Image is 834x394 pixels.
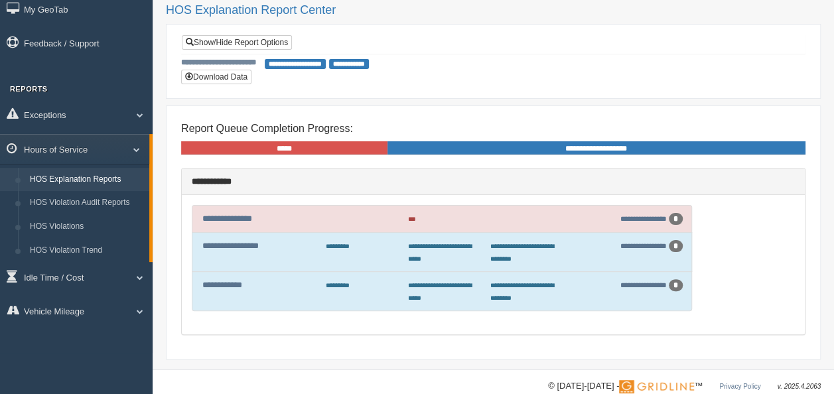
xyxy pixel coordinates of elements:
[24,239,149,263] a: HOS Violation Trend
[181,123,805,135] h4: Report Queue Completion Progress:
[182,35,292,50] a: Show/Hide Report Options
[181,70,251,84] button: Download Data
[548,379,821,393] div: © [DATE]-[DATE] - ™
[619,380,694,393] img: Gridline
[24,215,149,239] a: HOS Violations
[24,168,149,192] a: HOS Explanation Reports
[719,383,760,390] a: Privacy Policy
[166,4,821,17] h2: HOS Explanation Report Center
[778,383,821,390] span: v. 2025.4.2063
[24,191,149,215] a: HOS Violation Audit Reports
